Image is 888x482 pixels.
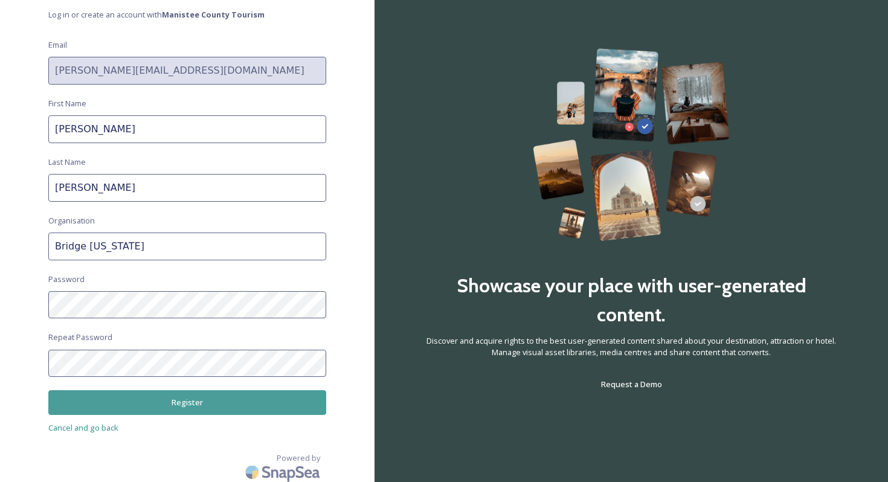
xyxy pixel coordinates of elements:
[48,9,326,21] span: Log in or create an account with
[162,9,265,20] strong: Manistee County Tourism
[48,174,326,202] input: Doe
[48,390,326,415] button: Register
[277,452,320,464] span: Powered by
[48,332,112,343] span: Repeat Password
[48,156,86,168] span: Last Name
[48,233,326,260] input: Acme Inc
[48,39,67,51] span: Email
[48,57,326,85] input: john.doe@snapsea.io
[601,379,662,390] span: Request a Demo
[601,377,662,391] a: Request a Demo
[423,271,840,329] h2: Showcase your place with user-generated content.
[48,98,86,109] span: First Name
[48,115,326,143] input: John
[48,274,85,285] span: Password
[533,48,730,241] img: 63b42ca75bacad526042e722_Group%20154-p-800.png
[48,215,95,227] span: Organisation
[423,335,840,358] span: Discover and acquire rights to the best user-generated content shared about your destination, att...
[48,422,118,433] span: Cancel and go back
